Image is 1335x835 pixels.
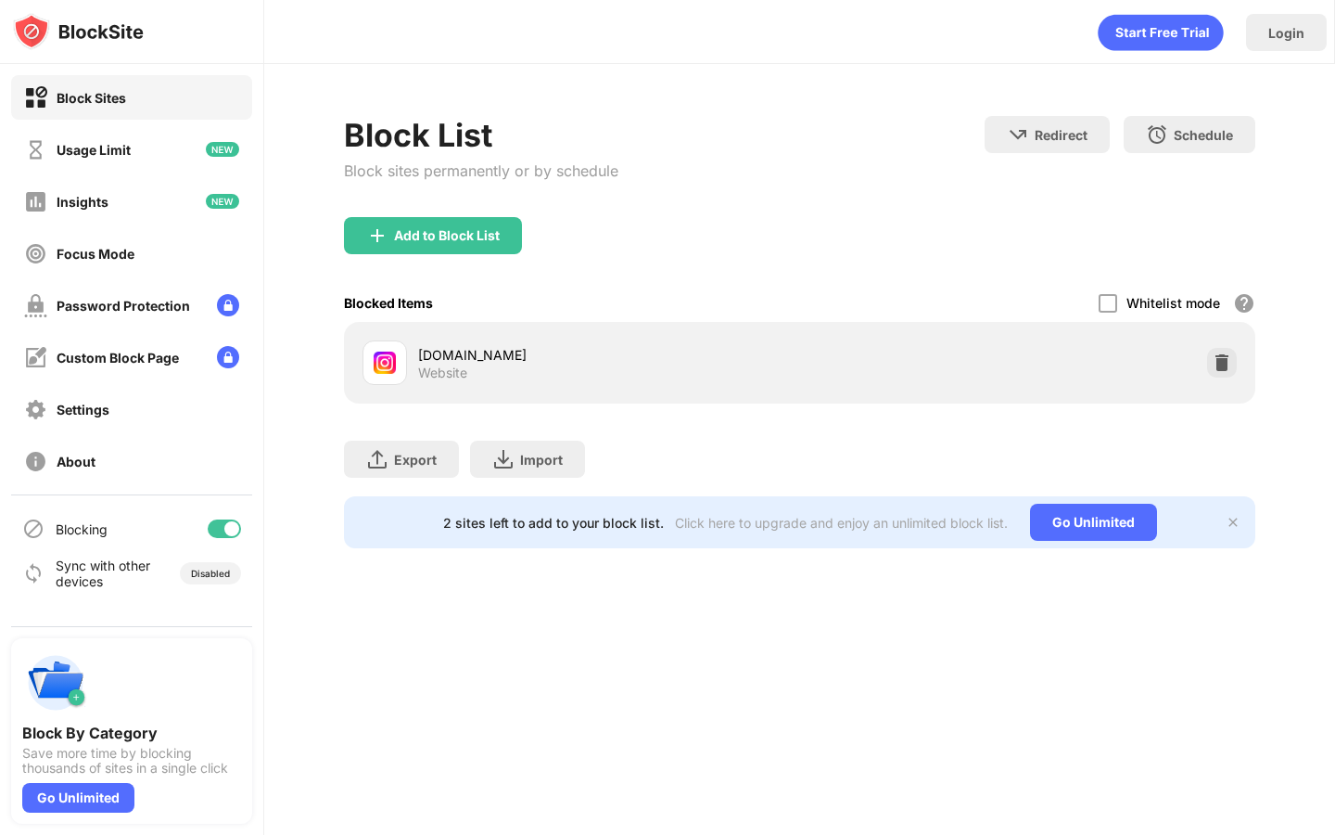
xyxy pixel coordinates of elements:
div: Blocked Items [344,295,433,311]
img: about-off.svg [24,450,47,473]
div: Redirect [1035,127,1087,143]
img: blocking-icon.svg [22,518,44,540]
div: animation [1098,14,1224,51]
img: settings-off.svg [24,398,47,421]
div: [DOMAIN_NAME] [418,345,799,365]
img: x-button.svg [1226,515,1240,530]
div: Whitelist mode [1126,295,1220,311]
div: Block sites permanently or by schedule [344,161,618,180]
img: block-on.svg [24,86,47,109]
div: Login [1268,25,1304,41]
div: Click here to upgrade and enjoy an unlimited block list. [675,515,1008,531]
div: Password Protection [57,298,190,314]
div: Website [418,365,467,381]
div: Block List [344,116,618,154]
div: Block By Category [22,724,241,742]
img: lock-menu.svg [217,294,239,316]
img: favicons [374,352,396,374]
div: Block Sites [57,90,126,106]
div: Sync with other devices [56,558,151,589]
div: Insights [57,194,108,210]
img: new-icon.svg [206,142,239,157]
div: Schedule [1174,127,1233,143]
div: Disabled [191,568,230,579]
div: Custom Block Page [57,350,179,366]
img: customize-block-page-off.svg [24,346,47,369]
div: Import [520,452,563,468]
img: password-protection-off.svg [24,294,47,317]
div: 2 sites left to add to your block list. [443,515,664,531]
div: Usage Limit [57,142,131,158]
div: Blocking [56,521,108,537]
img: insights-off.svg [24,190,47,213]
div: Go Unlimited [1030,504,1157,541]
img: new-icon.svg [206,194,239,209]
img: sync-icon.svg [22,562,44,584]
div: Focus Mode [57,246,134,262]
img: lock-menu.svg [217,346,239,368]
div: Settings [57,402,109,417]
img: focus-off.svg [24,242,47,265]
div: Add to Block List [394,228,500,243]
img: push-categories.svg [22,649,89,716]
div: Export [394,452,437,468]
div: About [57,454,95,469]
div: Save more time by blocking thousands of sites in a single click [22,746,241,776]
div: Go Unlimited [22,783,134,813]
img: logo-blocksite.svg [13,13,144,50]
img: time-usage-off.svg [24,138,47,161]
